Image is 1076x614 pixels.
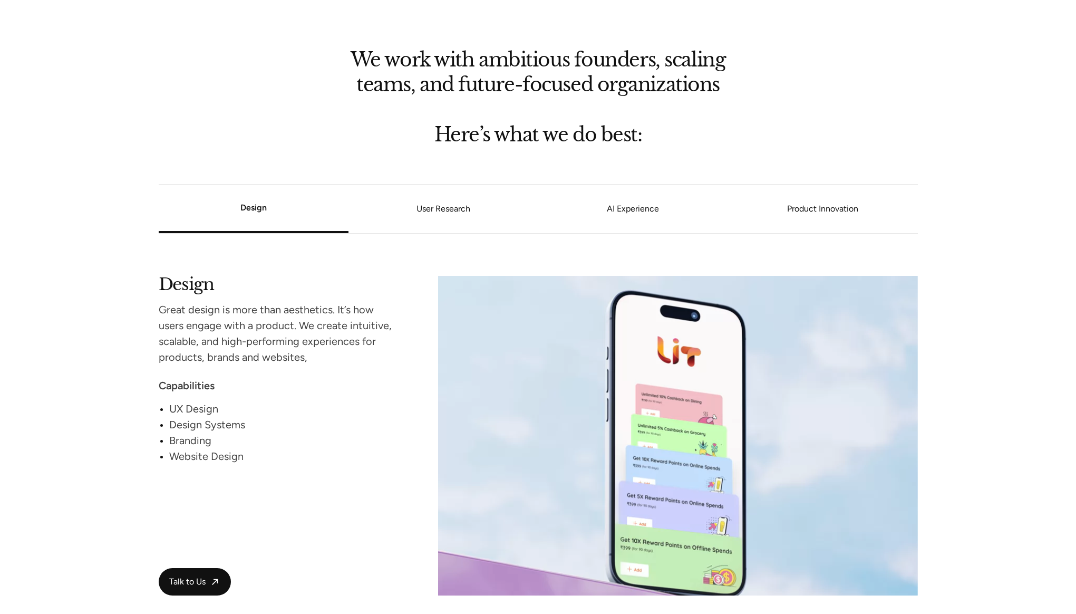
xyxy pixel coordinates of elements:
div: UX Design [169,401,399,417]
a: Design [240,203,267,213]
span: Talk to Us [169,577,206,588]
div: Branding [169,433,399,448]
h2: Here’s what we do best: [333,126,744,142]
h2: Design [159,276,399,290]
a: User Research [348,206,538,212]
div: Website Design [169,448,399,464]
div: Capabilities [159,378,399,394]
h2: We work with ambitious founders, scaling teams, and future-focused organizations [333,51,744,92]
a: Product Innovation [728,206,918,212]
div: Great design is more than aesthetics. It’s how users engage with a product. We create intuitive, ... [159,302,399,365]
div: Design Systems [169,417,399,433]
a: Talk to Us [159,568,231,596]
a: AI Experience [538,206,728,212]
